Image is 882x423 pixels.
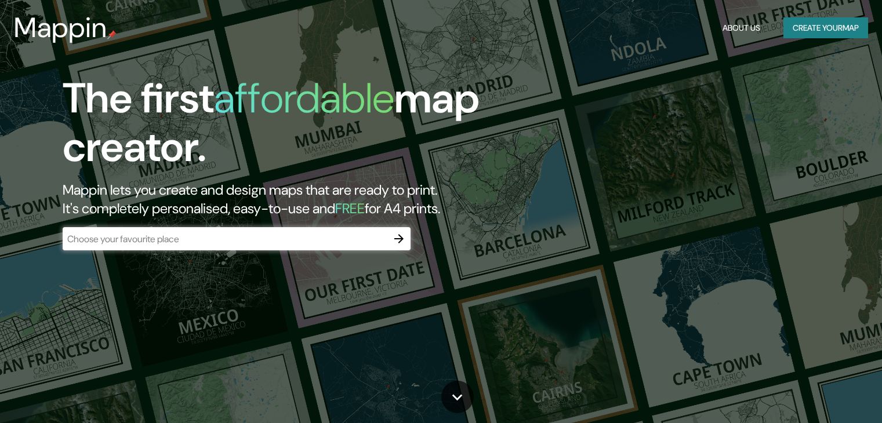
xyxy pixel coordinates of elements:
h5: FREE [335,199,365,217]
h2: Mappin lets you create and design maps that are ready to print. It's completely personalised, eas... [63,181,504,218]
button: About Us [718,17,765,39]
h1: affordable [214,71,394,125]
img: mappin-pin [107,30,117,39]
h1: The first map creator. [63,74,504,181]
h3: Mappin [14,12,107,44]
iframe: Help widget launcher [779,378,869,410]
button: Create yourmap [783,17,868,39]
input: Choose your favourite place [63,232,387,246]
